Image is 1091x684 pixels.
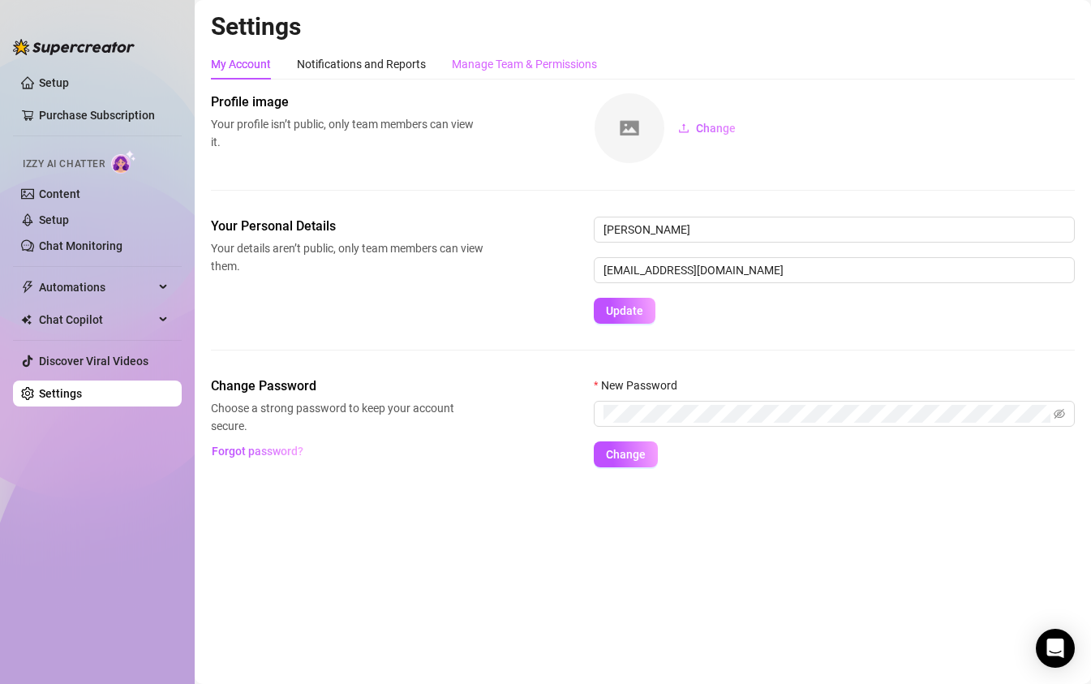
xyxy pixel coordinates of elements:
[211,438,303,464] button: Forgot password?
[39,387,82,400] a: Settings
[39,239,122,252] a: Chat Monitoring
[594,441,658,467] button: Change
[211,217,483,236] span: Your Personal Details
[39,274,154,300] span: Automations
[23,157,105,172] span: Izzy AI Chatter
[1054,408,1065,419] span: eye-invisible
[39,76,69,89] a: Setup
[665,115,749,141] button: Change
[595,93,664,163] img: square-placeholder.png
[594,257,1075,283] input: Enter new email
[39,187,80,200] a: Content
[594,298,655,324] button: Update
[606,448,646,461] span: Change
[594,376,688,394] label: New Password
[21,314,32,325] img: Chat Copilot
[603,405,1050,423] input: New Password
[594,217,1075,243] input: Enter name
[211,239,483,275] span: Your details aren’t public, only team members can view them.
[39,102,169,128] a: Purchase Subscription
[211,399,483,435] span: Choose a strong password to keep your account secure.
[211,376,483,396] span: Change Password
[297,55,426,73] div: Notifications and Reports
[111,150,136,174] img: AI Chatter
[39,355,148,368] a: Discover Viral Videos
[606,304,643,317] span: Update
[39,213,69,226] a: Setup
[21,281,34,294] span: thunderbolt
[211,92,483,112] span: Profile image
[211,11,1075,42] h2: Settings
[696,122,736,135] span: Change
[13,39,135,55] img: logo-BBDzfeDw.svg
[211,115,483,151] span: Your profile isn’t public, only team members can view it.
[39,307,154,333] span: Chat Copilot
[1036,629,1075,668] div: Open Intercom Messenger
[212,445,303,458] span: Forgot password?
[452,55,597,73] div: Manage Team & Permissions
[678,123,689,134] span: upload
[211,55,271,73] div: My Account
